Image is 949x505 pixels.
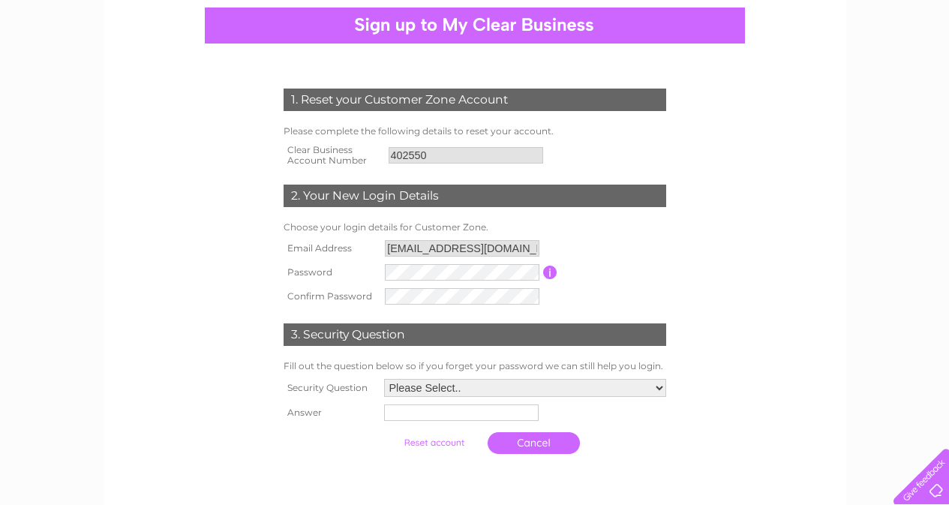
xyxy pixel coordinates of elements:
[280,140,385,170] th: Clear Business Account Number
[388,432,480,453] input: Submit
[284,185,666,207] div: 2. Your New Login Details
[280,122,670,140] td: Please complete the following details to reset your account.
[666,8,770,26] a: 0333 014 3131
[284,89,666,111] div: 1. Reset your Customer Zone Account
[280,236,382,260] th: Email Address
[280,401,380,425] th: Answer
[33,39,110,85] img: logo.png
[280,260,382,284] th: Password
[121,8,830,73] div: Clear Business is a trading name of Verastar Limited (registered in [GEOGRAPHIC_DATA] No. 3667643...
[280,357,670,375] td: Fill out the question below so if you forget your password we can still help you login.
[739,64,767,75] a: Water
[280,375,380,401] th: Security Question
[818,64,863,75] a: Telecoms
[543,266,557,279] input: Information
[488,432,580,454] a: Cancel
[903,64,940,75] a: Contact
[776,64,809,75] a: Energy
[280,218,670,236] td: Choose your login details for Customer Zone.
[872,64,894,75] a: Blog
[280,284,382,308] th: Confirm Password
[284,323,666,346] div: 3. Security Question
